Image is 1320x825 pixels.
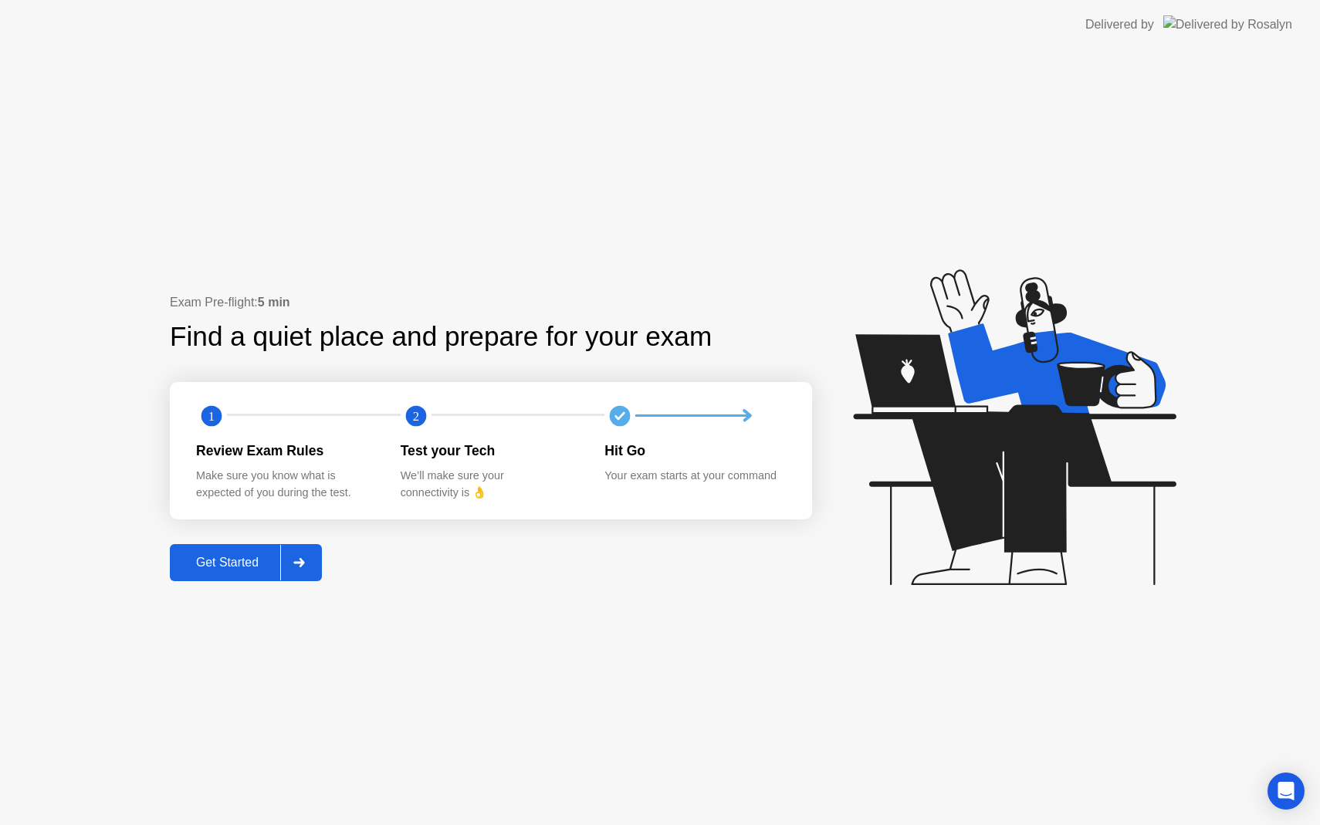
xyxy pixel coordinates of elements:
div: Test your Tech [401,441,580,461]
button: Get Started [170,544,322,581]
img: Delivered by Rosalyn [1163,15,1292,33]
div: Exam Pre-flight: [170,293,812,312]
b: 5 min [258,296,290,309]
text: 2 [413,408,419,423]
div: Your exam starts at your command [604,468,784,485]
div: Delivered by [1085,15,1154,34]
div: Get Started [174,556,280,570]
text: 1 [208,408,215,423]
div: Find a quiet place and prepare for your exam [170,316,714,357]
div: Open Intercom Messenger [1268,773,1305,810]
div: Hit Go [604,441,784,461]
div: We’ll make sure your connectivity is 👌 [401,468,580,501]
div: Make sure you know what is expected of you during the test. [196,468,376,501]
div: Review Exam Rules [196,441,376,461]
